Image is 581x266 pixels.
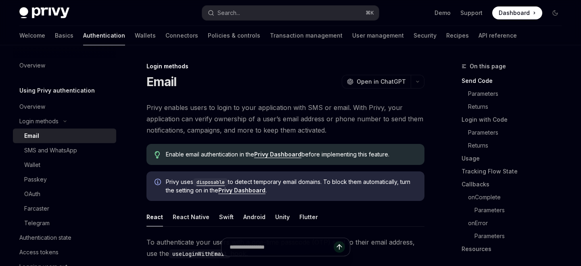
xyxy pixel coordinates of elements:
a: Transaction management [270,26,343,45]
span: Privy uses to detect temporary email domains. To block them automatically, turn the setting on in... [166,178,416,194]
h1: Email [146,74,176,89]
a: Usage [462,152,568,165]
a: Basics [55,26,73,45]
button: Flutter [299,207,318,226]
div: Email [24,131,39,141]
a: Access tokens [13,245,116,260]
div: Access tokens [19,247,59,257]
span: Dashboard [499,9,530,17]
a: User management [352,26,404,45]
a: onError [462,217,568,230]
div: Login methods [146,62,424,70]
div: Search... [217,8,240,18]
a: Security [414,26,437,45]
a: Email [13,129,116,143]
button: Login methods [13,114,116,129]
button: Open in ChatGPT [342,75,411,89]
a: Overview [13,58,116,73]
a: Policies & controls [208,26,260,45]
button: Search...⌘K [202,6,378,20]
div: Passkey [24,175,47,184]
a: Recipes [446,26,469,45]
svg: Tip [155,151,160,158]
a: Demo [435,9,451,17]
div: OAuth [24,189,40,199]
span: ⌘ K [366,10,374,16]
a: Resources [462,243,568,255]
a: Returns [462,139,568,152]
button: Unity [275,207,290,226]
div: Overview [19,61,45,70]
a: Support [460,9,483,17]
a: Farcaster [13,201,116,216]
a: Tracking Flow State [462,165,568,178]
a: Authentication state [13,230,116,245]
div: Wallet [24,160,40,170]
div: Overview [19,102,45,112]
button: React Native [173,207,209,226]
a: Login with Code [462,113,568,126]
a: Connectors [165,26,198,45]
h5: Using Privy authentication [19,86,95,95]
img: dark logo [19,7,69,19]
button: Android [243,207,265,226]
svg: Info [155,179,163,187]
a: SMS and WhatsApp [13,143,116,158]
div: Telegram [24,218,50,228]
button: Toggle dark mode [549,6,562,19]
a: Welcome [19,26,45,45]
div: Login methods [19,116,59,126]
button: Send message [334,241,345,253]
a: Dashboard [492,6,542,19]
span: Privy enables users to login to your application with SMS or email. With Privy, your application ... [146,102,424,136]
a: Privy Dashboard [254,151,301,158]
a: Privy Dashboard [218,187,265,194]
span: On this page [470,61,506,71]
a: Telegram [13,216,116,230]
code: disposable [193,178,228,186]
button: React [146,207,163,226]
span: Open in ChatGPT [357,78,406,86]
div: Farcaster [24,204,49,213]
a: disposable [193,178,228,185]
a: Send Code [462,74,568,87]
span: Enable email authentication in the before implementing this feature. [166,150,416,158]
a: Wallet [13,158,116,172]
a: Returns [462,100,568,113]
a: Passkey [13,172,116,187]
a: Callbacks [462,178,568,191]
a: onComplete [462,191,568,204]
div: Authentication state [19,233,71,243]
a: Overview [13,99,116,114]
a: Wallets [135,26,156,45]
a: Parameters [462,230,568,243]
button: Swift [219,207,234,226]
input: Ask a question... [230,238,334,256]
div: SMS and WhatsApp [24,146,77,155]
a: OAuth [13,187,116,201]
a: Parameters [462,204,568,217]
a: Parameters [462,126,568,139]
a: Authentication [83,26,125,45]
a: Parameters [462,87,568,100]
a: API reference [479,26,517,45]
